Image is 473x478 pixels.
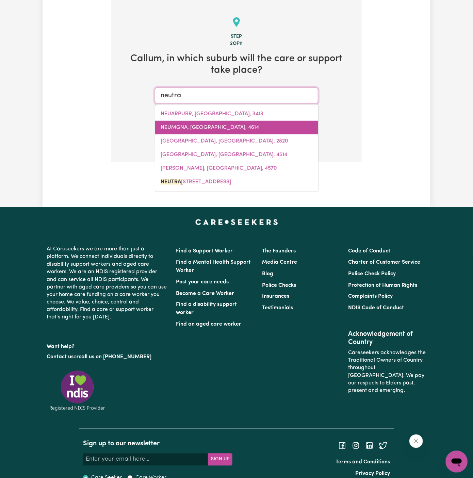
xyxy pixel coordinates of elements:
[155,104,319,192] div: menu-options
[348,347,426,398] p: Careseekers acknowledges the Traditional Owners of Country throughout [GEOGRAPHIC_DATA]. We pay o...
[262,294,289,299] a: Insurances
[195,219,278,225] a: Careseekers home page
[262,248,296,254] a: The Founders
[338,443,346,448] a: Follow Careseekers on Facebook
[161,179,231,185] span: [STREET_ADDRESS]
[161,179,181,185] mark: NEUTRA
[348,248,391,254] a: Code of Conduct
[122,40,351,48] div: 2 of 11
[262,260,297,265] a: Media Centre
[155,107,318,121] a: NEUARPURR, Victoria, 3413
[161,111,263,117] span: NEUARPURR, [GEOGRAPHIC_DATA], 3413
[355,471,390,477] a: Privacy Policy
[161,138,288,144] span: [GEOGRAPHIC_DATA], [GEOGRAPHIC_DATA], 2820
[336,460,390,465] a: Terms and Conditions
[155,121,318,134] a: NEUMGNA, Queensland, 4614
[348,283,418,288] a: Protection of Human Rights
[176,279,229,285] a: Post your care needs
[4,5,41,10] span: Need any help?
[122,53,351,77] h2: Callum , in which suburb will the care or support take place?
[365,443,374,448] a: Follow Careseekers on LinkedIn
[47,369,108,412] img: Registered NDIS provider
[208,454,232,466] button: Subscribe
[83,454,208,466] input: Enter your email here...
[155,162,318,175] a: NEUSA VALE, Queensland, 4570
[161,166,277,171] span: [PERSON_NAME], [GEOGRAPHIC_DATA], 4570
[155,175,318,189] a: NEUTRAL BAY, New South Wales, 2089
[83,440,232,448] h2: Sign up to our newsletter
[176,260,251,273] a: Find a Mental Health Support Worker
[348,260,421,265] a: Charter of Customer Service
[155,148,318,162] a: NEURUM, Queensland, 4514
[348,271,396,277] a: Police Check Policy
[122,33,351,40] div: Step
[155,134,318,148] a: NEUREA, New South Wales, 2820
[161,152,287,158] span: [GEOGRAPHIC_DATA], [GEOGRAPHIC_DATA], 4514
[47,243,168,324] p: At Careseekers we are more than just a platform. We connect individuals directly to disability su...
[348,294,393,299] a: Complaints Policy
[176,248,233,254] a: Find a Support Worker
[262,306,293,311] a: Testimonials
[176,291,234,296] a: Become a Care Worker
[352,443,360,448] a: Follow Careseekers on Instagram
[348,330,426,347] h2: Acknowledgement of Country
[262,271,273,277] a: Blog
[446,451,468,473] iframe: Button to launch messaging window
[409,434,423,448] iframe: Close message
[47,355,74,360] a: Contact us
[379,443,387,448] a: Follow Careseekers on Twitter
[47,351,168,364] p: or
[348,306,404,311] a: NDIS Code of Conduct
[161,125,259,130] span: NEUMGNA, [GEOGRAPHIC_DATA], 4614
[176,302,237,316] a: Find a disability support worker
[262,283,296,288] a: Police Checks
[47,341,168,351] p: Want help?
[79,355,151,360] a: call us on [PHONE_NUMBER]
[155,87,318,104] input: Enter a suburb or postcode
[176,322,241,327] a: Find an aged care worker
